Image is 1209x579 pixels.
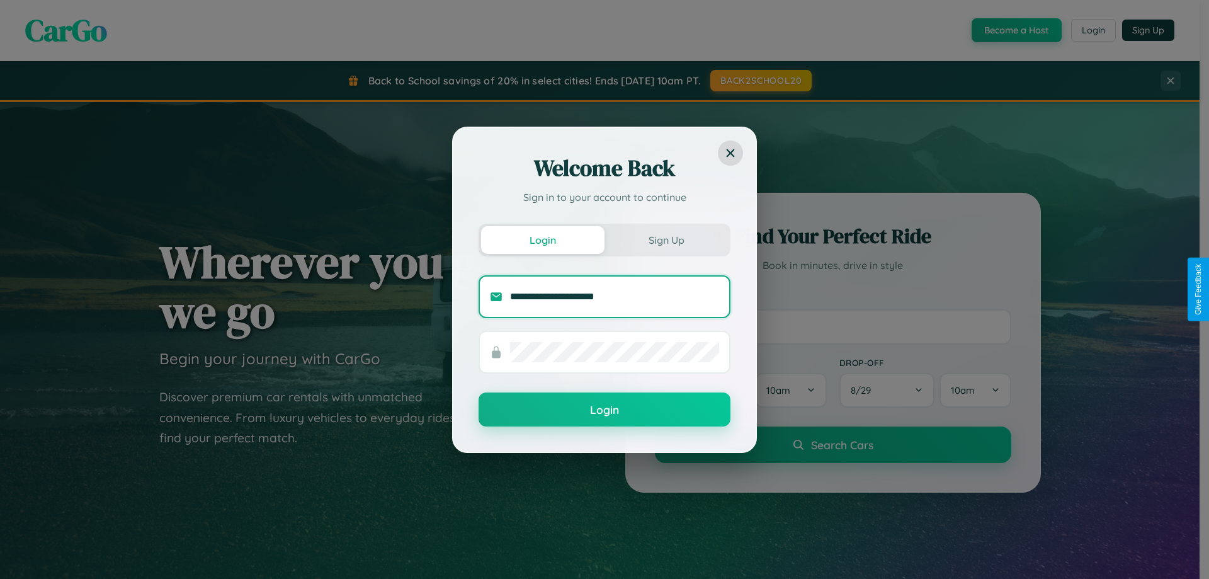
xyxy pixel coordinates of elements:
[479,190,730,205] p: Sign in to your account to continue
[1194,264,1203,315] div: Give Feedback
[479,153,730,183] h2: Welcome Back
[481,226,604,254] button: Login
[479,393,730,427] button: Login
[604,226,728,254] button: Sign Up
